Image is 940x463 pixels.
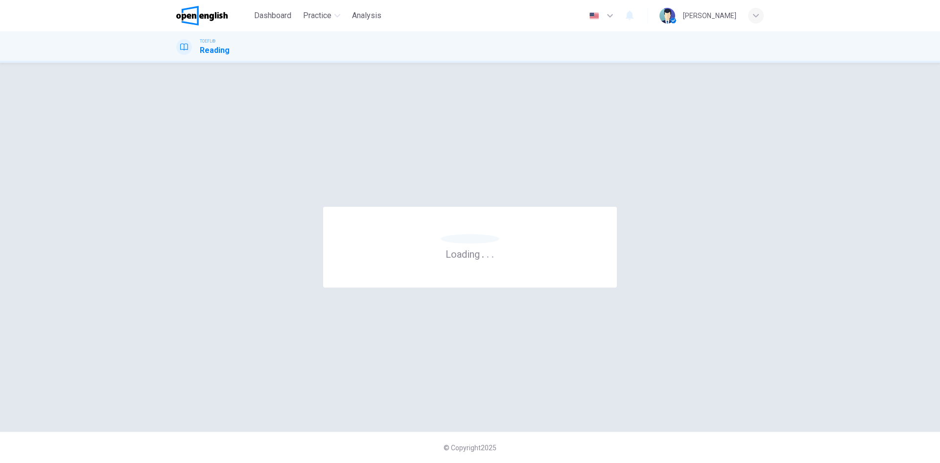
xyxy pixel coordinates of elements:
[200,45,230,56] h1: Reading
[250,7,295,24] button: Dashboard
[481,245,485,261] h6: .
[303,10,331,22] span: Practice
[659,8,675,24] img: Profile picture
[491,245,494,261] h6: .
[683,10,736,22] div: [PERSON_NAME]
[176,6,228,25] img: OpenEnglish logo
[200,38,215,45] span: TOEFL®
[352,10,381,22] span: Analysis
[444,444,496,452] span: © Copyright 2025
[176,6,250,25] a: OpenEnglish logo
[299,7,344,24] button: Practice
[486,245,490,261] h6: .
[348,7,385,24] button: Analysis
[446,247,494,260] h6: Loading
[254,10,291,22] span: Dashboard
[588,12,600,20] img: en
